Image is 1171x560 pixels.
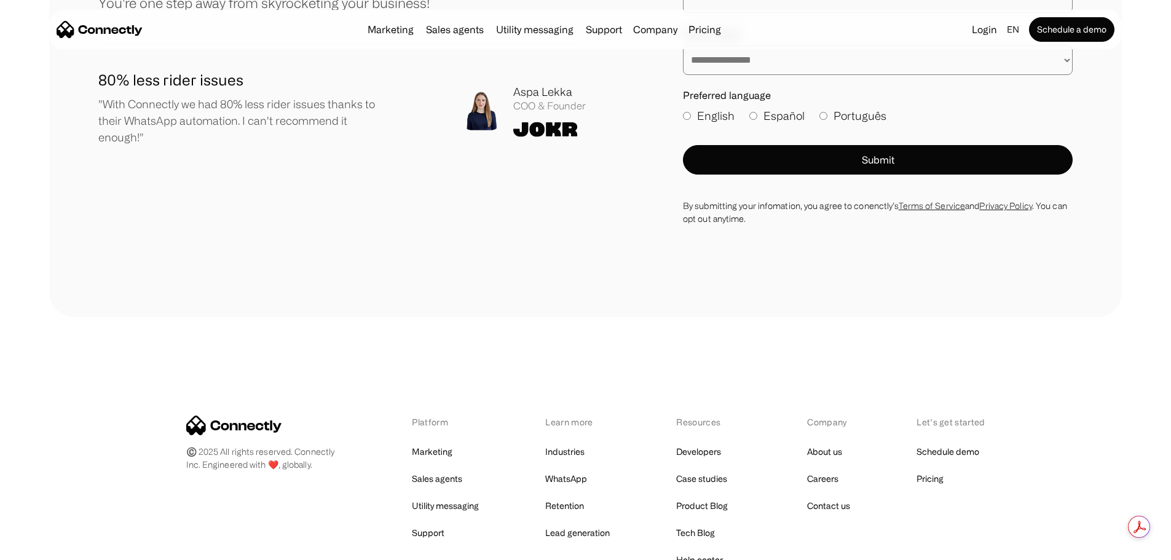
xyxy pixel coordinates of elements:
div: Company [629,21,681,38]
div: Company [633,21,677,38]
div: Company [807,416,850,428]
div: Resources [676,416,741,428]
a: Tech Blog [676,524,715,542]
ul: Language list [25,538,74,556]
label: English [683,108,735,124]
div: en [1007,21,1019,38]
a: Marketing [412,443,452,460]
a: Privacy Policy [979,201,1031,210]
a: Schedule demo [917,443,979,460]
a: Support [412,524,444,542]
a: Utility messaging [412,497,479,515]
input: Português [819,112,827,120]
label: Español [749,108,805,124]
button: Submit [683,145,1073,175]
div: By submitting your infomation, you agree to conenctly’s and . You can opt out anytime. [683,199,1073,225]
label: Português [819,108,886,124]
a: Careers [807,470,838,487]
a: Retention [545,497,584,515]
a: Support [581,25,627,34]
p: "With Connectly we had 80% less rider issues thanks to their WhatsApp automation. I can't recomme... [98,96,391,146]
a: Developers [676,443,721,460]
a: Industries [545,443,585,460]
a: Pricing [684,25,726,34]
div: COO & Founder [513,100,586,112]
div: Learn more [545,416,610,428]
input: Español [749,112,757,120]
a: Schedule a demo [1029,17,1114,42]
a: Terms of Service [899,201,966,210]
a: Sales agents [421,25,489,34]
aside: Language selected: English [12,537,74,556]
a: Lead generation [545,524,610,542]
a: Pricing [917,470,944,487]
a: Case studies [676,470,727,487]
a: WhatsApp [545,470,587,487]
a: Product Blog [676,497,728,515]
a: Contact us [807,497,850,515]
div: Aspa Lekka [513,84,586,100]
label: Preferred language [683,90,1073,101]
input: English [683,112,691,120]
div: Platform [412,416,479,428]
a: Login [967,21,1002,38]
a: About us [807,443,842,460]
div: en [1002,21,1027,38]
h1: 80% less rider issues [98,69,391,91]
a: Marketing [363,25,419,34]
a: Utility messaging [491,25,578,34]
div: Let’s get started [917,416,985,428]
a: home [57,20,143,39]
a: Sales agents [412,470,462,487]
